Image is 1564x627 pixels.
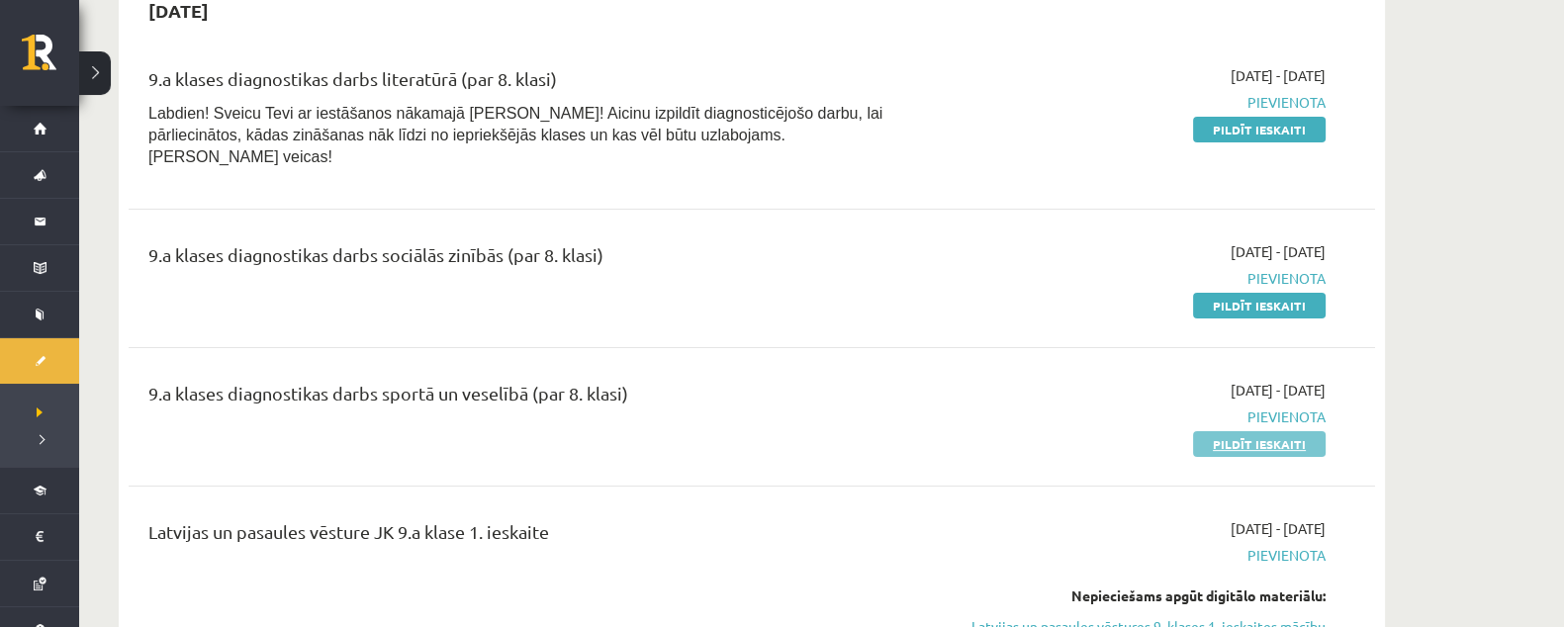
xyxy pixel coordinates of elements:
[953,406,1326,427] span: Pievienota
[1231,241,1326,262] span: [DATE] - [DATE]
[1193,431,1326,457] a: Pildīt ieskaiti
[22,35,79,84] a: Rīgas 1. Tālmācības vidusskola
[148,65,923,102] div: 9.a klases diagnostikas darbs literatūrā (par 8. klasi)
[953,268,1326,289] span: Pievienota
[953,92,1326,113] span: Pievienota
[1193,117,1326,142] a: Pildīt ieskaiti
[953,585,1326,606] div: Nepieciešams apgūt digitālo materiālu:
[148,105,882,165] span: Labdien! Sveicu Tevi ar iestāšanos nākamajā [PERSON_NAME]! Aicinu izpildīt diagnosticējošo darbu,...
[148,380,923,416] div: 9.a klases diagnostikas darbs sportā un veselībā (par 8. klasi)
[1193,293,1326,318] a: Pildīt ieskaiti
[1231,65,1326,86] span: [DATE] - [DATE]
[1231,380,1326,401] span: [DATE] - [DATE]
[148,241,923,278] div: 9.a klases diagnostikas darbs sociālās zinībās (par 8. klasi)
[1231,518,1326,539] span: [DATE] - [DATE]
[148,518,923,555] div: Latvijas un pasaules vēsture JK 9.a klase 1. ieskaite
[953,545,1326,566] span: Pievienota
